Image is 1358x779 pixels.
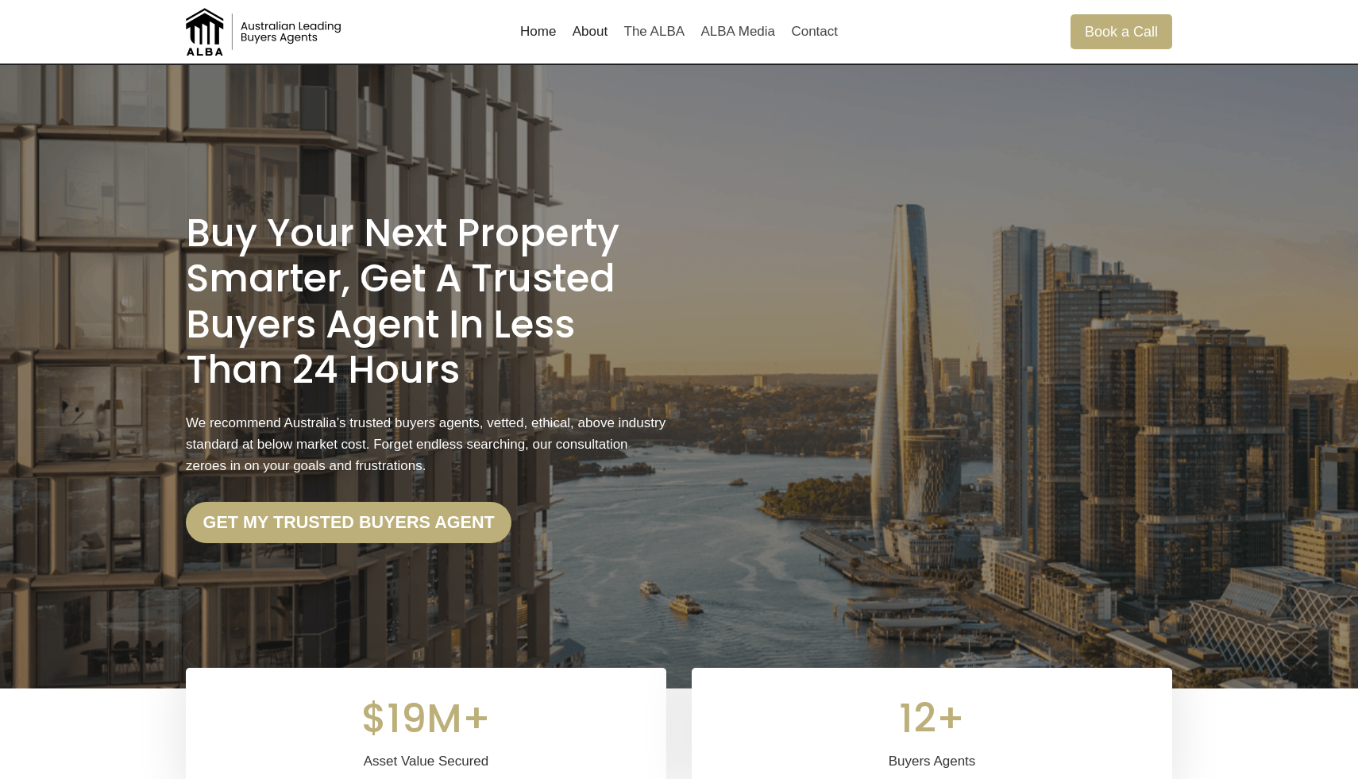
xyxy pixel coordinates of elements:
a: ALBA Media [693,13,783,51]
div: Buyers Agents [711,750,1153,772]
a: Contact [783,13,846,51]
div: $19M+ [205,687,647,750]
nav: Primary Navigation [512,13,846,51]
img: Australian Leading Buyers Agents [186,8,345,56]
a: About [565,13,616,51]
div: 12+ [711,687,1153,750]
a: Home [512,13,565,51]
a: Book a Call [1071,14,1172,48]
a: Get my trusted Buyers Agent [186,502,511,543]
strong: Get my trusted Buyers Agent [203,512,495,532]
h1: Buy Your Next Property Smarter, Get a Trusted Buyers Agent in less than 24 Hours [186,210,666,393]
a: The ALBA [615,13,693,51]
p: We recommend Australia’s trusted buyers agents, vetted, ethical, above industry standard at below... [186,412,666,477]
div: Asset Value Secured [205,750,647,772]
